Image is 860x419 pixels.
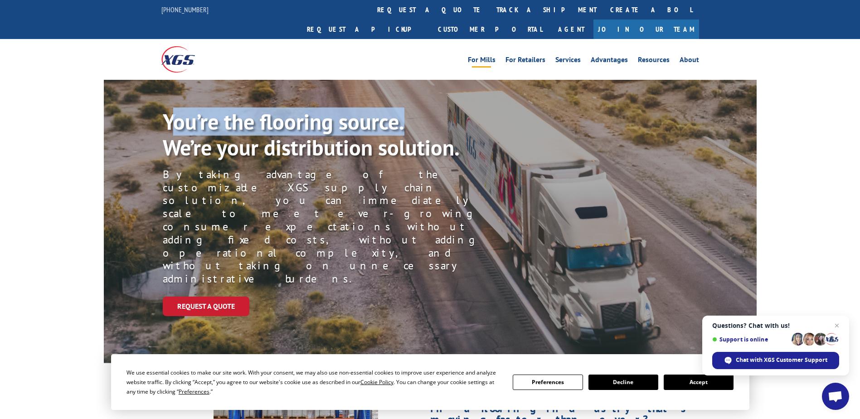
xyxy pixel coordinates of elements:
[680,56,699,66] a: About
[163,297,249,316] a: Request a Quote
[664,375,734,390] button: Accept
[468,56,496,66] a: For Mills
[712,336,788,343] span: Support is online
[179,388,209,395] span: Preferences
[513,375,583,390] button: Preferences
[163,109,479,161] p: You’re the flooring source. We’re your distribution solution.
[111,354,749,410] div: Cookie Consent Prompt
[549,19,593,39] a: Agent
[588,375,658,390] button: Decline
[591,56,628,66] a: Advantages
[360,378,394,386] span: Cookie Policy
[712,322,839,329] span: Questions? Chat with us!
[638,56,670,66] a: Resources
[505,56,545,66] a: For Retailers
[593,19,699,39] a: Join Our Team
[300,19,431,39] a: Request a pickup
[431,19,549,39] a: Customer Portal
[163,168,511,286] p: By taking advantage of the customizable XGS supply chain solution, you can immediately scale to m...
[161,5,209,14] a: [PHONE_NUMBER]
[712,352,839,369] div: Chat with XGS Customer Support
[555,56,581,66] a: Services
[126,368,502,396] div: We use essential cookies to make our site work. With your consent, we may also use non-essential ...
[736,356,827,364] span: Chat with XGS Customer Support
[822,383,849,410] div: Open chat
[831,320,842,331] span: Close chat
